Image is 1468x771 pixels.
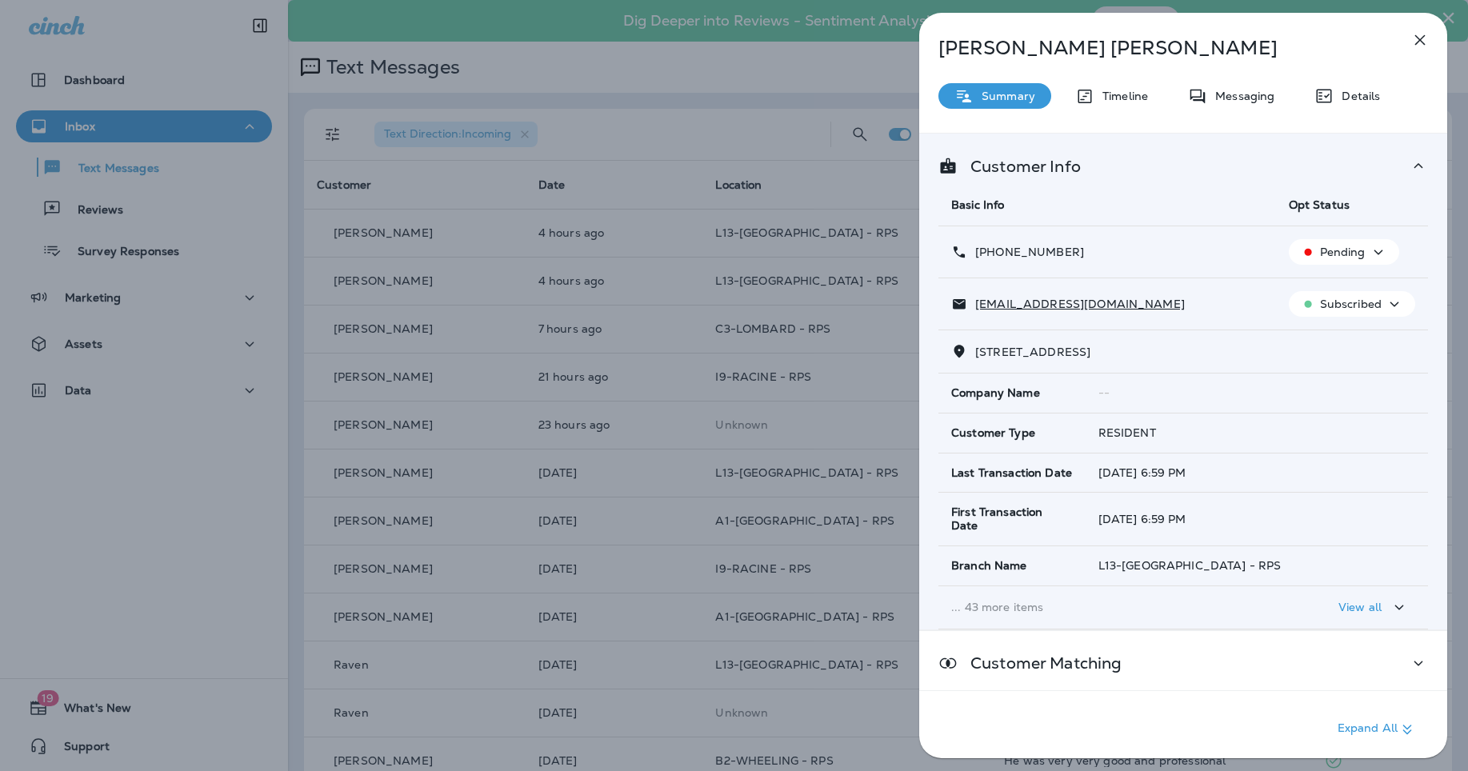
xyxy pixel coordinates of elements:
[974,90,1035,102] p: Summary
[967,298,1185,310] p: [EMAIL_ADDRESS][DOMAIN_NAME]
[1098,558,1282,573] span: L13-[GEOGRAPHIC_DATA] - RPS
[951,198,1004,212] span: Basic Info
[938,37,1375,59] p: [PERSON_NAME] [PERSON_NAME]
[951,426,1035,440] span: Customer Type
[975,345,1090,359] span: [STREET_ADDRESS]
[1338,720,1417,739] p: Expand All
[1320,298,1382,310] p: Subscribed
[967,246,1084,258] p: [PHONE_NUMBER]
[1331,715,1423,744] button: Expand All
[1094,90,1148,102] p: Timeline
[951,386,1040,400] span: Company Name
[951,559,1027,573] span: Branch Name
[1289,198,1350,212] span: Opt Status
[958,160,1081,173] p: Customer Info
[958,657,1122,669] p: Customer Matching
[1098,425,1156,440] span: RESIDENT
[1207,90,1274,102] p: Messaging
[1332,593,1415,622] button: View all
[1334,90,1380,102] p: Details
[1338,601,1382,613] p: View all
[1098,512,1186,526] span: [DATE] 6:59 PM
[1098,385,1110,400] span: --
[1320,246,1366,258] p: Pending
[1289,239,1399,265] button: Pending
[951,601,1263,613] p: ... 43 more items
[1098,465,1186,480] span: [DATE] 6:59 PM
[1289,291,1415,317] button: Subscribed
[951,505,1073,533] span: First Transaction Date
[951,466,1072,480] span: Last Transaction Date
